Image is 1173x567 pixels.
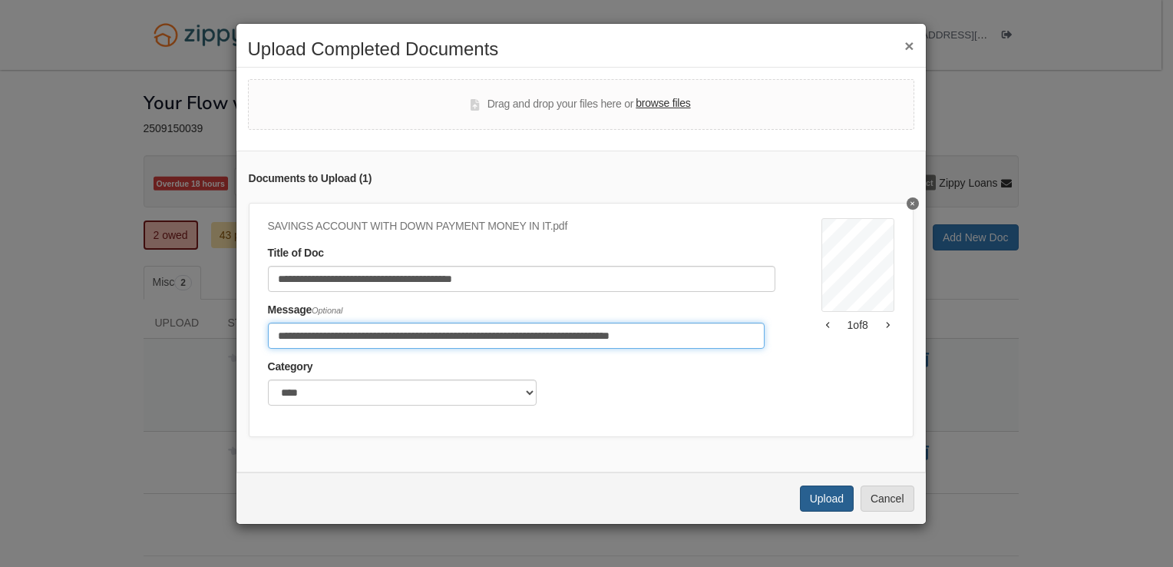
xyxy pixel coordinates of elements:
[249,171,914,187] div: Documents to Upload ( 1 )
[248,39,914,59] h2: Upload Completed Documents
[268,380,537,406] select: Category
[904,38,914,54] button: ×
[821,317,894,333] div: 1 of 8
[471,95,690,114] div: Drag and drop your files here or
[312,306,342,315] span: Optional
[861,486,914,512] button: Cancel
[907,197,919,210] button: Delete SAVINGS ACCOUNT WITH DOWN PAYMENT MONEY IN IT
[268,218,775,235] div: SAVINGS ACCOUNT WITH DOWN PAYMENT MONEY IN IT.pdf
[800,486,854,512] button: Upload
[636,95,690,112] label: browse files
[268,359,313,376] label: Category
[268,302,343,319] label: Message
[268,266,775,292] input: Document Title
[268,323,765,349] input: Include any comments on this document
[268,245,324,262] label: Title of Doc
